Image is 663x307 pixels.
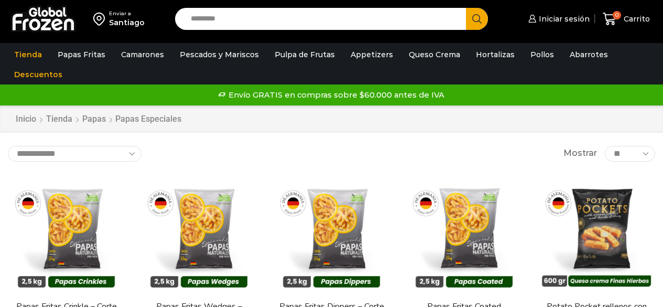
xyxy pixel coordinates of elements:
[8,146,142,162] select: Pedido de la tienda
[93,10,109,28] img: address-field-icon.svg
[116,45,169,65] a: Camarones
[15,113,37,125] a: Inicio
[564,45,613,65] a: Abarrotes
[526,8,590,29] a: Iniciar sesión
[115,114,181,124] h1: Papas Especiales
[82,113,106,125] a: Papas
[109,17,145,28] div: Santiago
[52,45,111,65] a: Papas Fritas
[471,45,520,65] a: Hortalizas
[9,65,68,84] a: Descuentos
[525,45,559,65] a: Pollos
[109,10,145,17] div: Enviar a
[269,45,340,65] a: Pulpa de Frutas
[613,11,621,19] span: 0
[404,45,465,65] a: Queso Crema
[175,45,264,65] a: Pescados y Mariscos
[46,113,73,125] a: Tienda
[536,14,590,24] span: Iniciar sesión
[15,113,181,125] nav: Breadcrumb
[9,45,47,65] a: Tienda
[600,7,653,31] a: 0 Carrito
[345,45,398,65] a: Appetizers
[563,147,597,160] span: Mostrar
[466,8,488,30] button: Search button
[621,14,650,24] span: Carrito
